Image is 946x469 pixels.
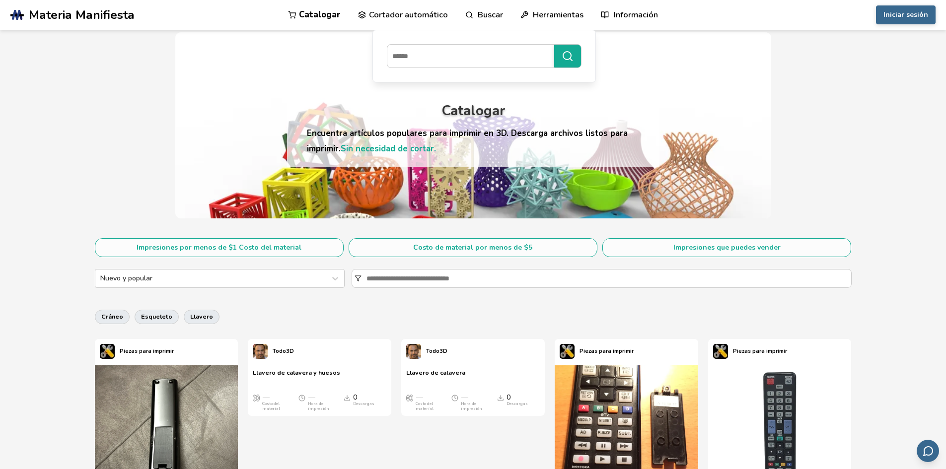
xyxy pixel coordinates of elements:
font: Cortador automático [369,9,448,20]
font: — [308,393,315,402]
font: — [461,393,468,402]
font: 0 [353,393,357,402]
a: Perfil de Everything3DTodo3D [248,339,299,364]
font: — [416,393,423,402]
a: Perfil de PartsToPrintPiezas para imprimir [708,339,792,364]
font: Costo del material [262,401,280,411]
a: Sin necesidad de cortar. [341,143,436,154]
img: Perfil de PartsToPrint [713,344,728,359]
input: Nuevo y popular [100,274,102,282]
font: Piezas para imprimir [580,347,634,355]
button: Costo de material por menos de $5 [349,238,597,257]
font: Información [614,9,658,20]
font: Costo del material [416,401,434,411]
button: Impresiones que puedes vender [602,238,851,257]
button: Enviar comentarios por correo electrónico [917,440,939,462]
span: Costo promedio [406,394,413,402]
font: Descargas [507,401,528,406]
a: Llavero de calavera y huesos [253,369,340,384]
span: Descargas [497,394,504,402]
font: Todo3D [426,347,447,355]
img: Perfil de Everything3D [406,344,421,359]
font: cráneo [101,312,123,321]
font: Impresiones por menos de $1 Costo del material [137,243,301,252]
font: Piezas para imprimir [120,347,174,355]
font: Hora de impresión [308,401,329,411]
img: Perfil de PartsToPrint [560,344,575,359]
font: Catalogar [299,9,341,20]
a: Perfil de PartsToPrintPiezas para imprimir [555,339,639,364]
button: Iniciar sesión [876,5,936,24]
font: Hora de impresión [461,401,482,411]
font: Catalogar [441,101,505,120]
a: Perfil de PartsToPrintPiezas para imprimir [95,339,179,364]
font: Encuentra artículos populares para imprimir en 3D. Descarga archivos listos para imprimir. [307,128,628,154]
a: Llavero de calavera [406,369,465,384]
button: esqueleto [135,310,179,324]
img: Perfil de PartsToPrint [100,344,115,359]
font: — [262,393,269,402]
span: Tiempo promedio de impresión [298,394,305,402]
font: Herramientas [533,9,583,20]
button: Impresiones por menos de $1 Costo del material [95,238,344,257]
font: Iniciar sesión [883,10,928,19]
img: Perfil de Everything3D [253,344,268,359]
font: Buscar [478,9,503,20]
span: Costo promedio [253,394,260,402]
span: Descargas [344,394,351,402]
button: cráneo [95,310,130,324]
font: Materia Manifiesta [29,6,135,23]
font: Todo3D [273,347,294,355]
font: Piezas para imprimir [733,347,787,355]
a: Perfil de Everything3DTodo3D [401,339,452,364]
span: Tiempo promedio de impresión [451,394,458,402]
button: llavero [184,310,219,324]
font: Llavero de calavera y huesos [253,368,340,377]
font: Descargas [353,401,374,406]
font: 0 [507,393,510,402]
font: Llavero de calavera [406,368,465,377]
font: Impresiones que puedes vender [673,243,781,252]
font: Costo de material por menos de $5 [413,243,532,252]
font: llavero [190,312,213,321]
font: esqueleto [141,312,172,321]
